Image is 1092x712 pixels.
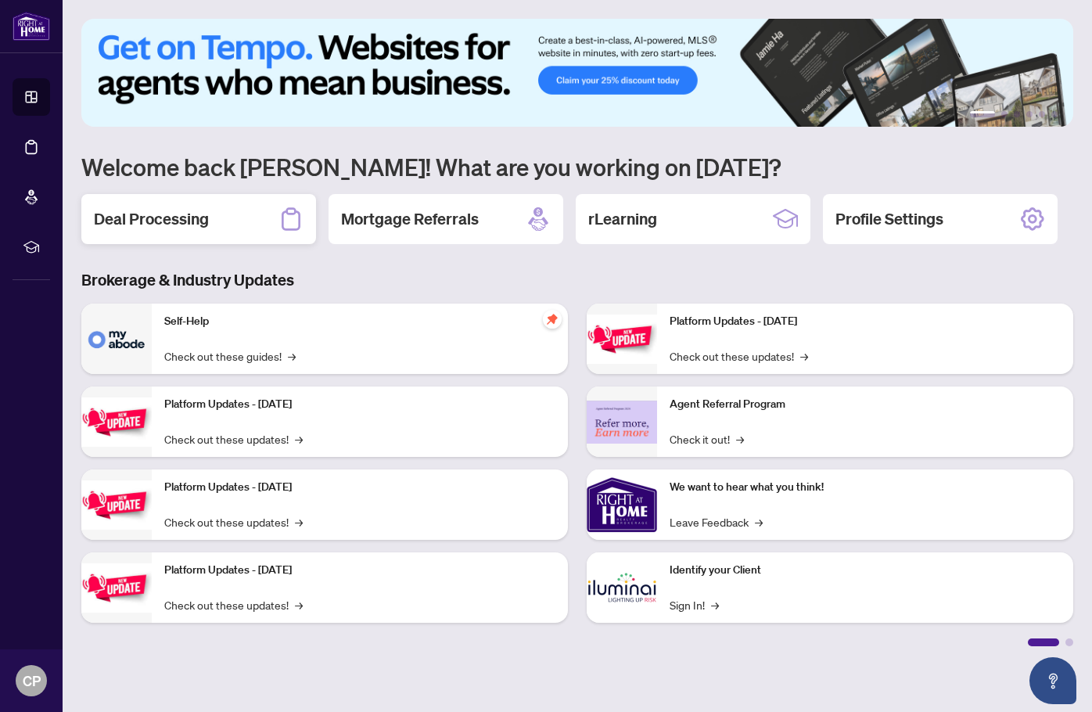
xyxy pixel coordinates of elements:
button: 6 [1051,111,1058,117]
h1: Welcome back [PERSON_NAME]! What are you working on [DATE]? [81,152,1073,182]
img: Slide 0 [81,19,1073,127]
span: → [295,430,303,448]
span: → [295,513,303,530]
span: → [295,596,303,613]
span: → [755,513,763,530]
img: logo [13,12,50,41]
p: Platform Updates - [DATE] [670,313,1061,330]
h2: Profile Settings [835,208,943,230]
img: Platform Updates - July 21, 2025 [81,480,152,530]
a: Check it out!→ [670,430,744,448]
p: Platform Updates - [DATE] [164,396,555,413]
span: → [800,347,808,365]
p: Platform Updates - [DATE] [164,562,555,579]
img: Platform Updates - June 23, 2025 [587,315,657,364]
a: Sign In!→ [670,596,719,613]
button: 5 [1039,111,1045,117]
img: Agent Referral Program [587,401,657,444]
p: Self-Help [164,313,555,330]
a: Leave Feedback→ [670,513,763,530]
a: Check out these guides!→ [164,347,296,365]
p: Agent Referral Program [670,396,1061,413]
a: Check out these updates!→ [164,596,303,613]
p: Platform Updates - [DATE] [164,479,555,496]
img: Platform Updates - July 8, 2025 [81,563,152,613]
a: Check out these updates!→ [670,347,808,365]
h3: Brokerage & Industry Updates [81,269,1073,291]
button: 2 [1001,111,1008,117]
img: Platform Updates - September 16, 2025 [81,397,152,447]
img: We want to hear what you think! [587,469,657,540]
a: Check out these updates!→ [164,430,303,448]
h2: Mortgage Referrals [341,208,479,230]
span: CP [23,670,41,692]
span: pushpin [543,310,562,329]
span: → [736,430,744,448]
button: 1 [970,111,995,117]
p: We want to hear what you think! [670,479,1061,496]
h2: Deal Processing [94,208,209,230]
span: → [711,596,719,613]
p: Identify your Client [670,562,1061,579]
h2: rLearning [588,208,657,230]
button: 4 [1026,111,1033,117]
img: Identify your Client [587,552,657,623]
img: Self-Help [81,304,152,374]
span: → [288,347,296,365]
button: 3 [1014,111,1020,117]
button: Open asap [1029,657,1076,704]
a: Check out these updates!→ [164,513,303,530]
